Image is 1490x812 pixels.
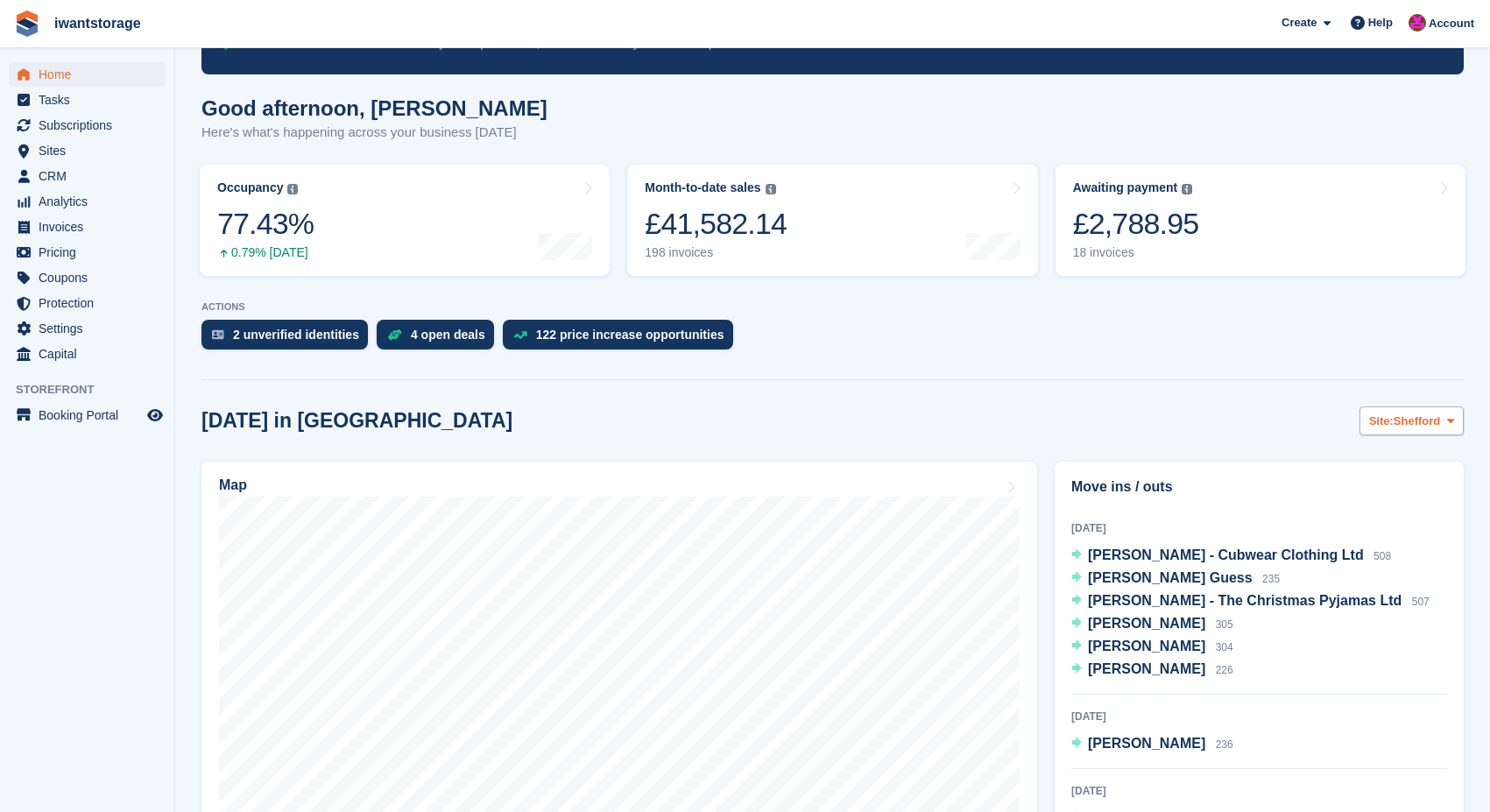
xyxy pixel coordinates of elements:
[39,62,144,87] span: Home
[1073,245,1199,260] div: 18 invoices
[39,240,144,265] span: Pricing
[645,245,787,260] div: 198 invoices
[1216,664,1233,676] span: 226
[39,291,144,315] span: Protection
[1071,477,1447,498] h2: Move ins / outs
[39,189,144,214] span: Analytics
[39,215,144,239] span: Invoices
[1216,738,1233,751] span: 236
[39,342,144,366] span: Capital
[16,381,174,399] span: Storefront
[145,405,166,426] a: Preview store
[1071,659,1233,681] a: [PERSON_NAME] 226
[39,265,144,290] span: Coupons
[201,123,547,143] p: Here's what's happening across your business [DATE]
[201,96,547,120] h1: Good afternoon, [PERSON_NAME]
[201,320,377,358] a: 2 unverified identities
[200,165,610,276] a: Occupancy 77.43% 0.79% [DATE]
[513,331,527,339] img: price_increase_opportunities-93ffe204e8149a01c8c9dc8f82e8f89637d9d84a8eef4429ea346261dce0b2c0.svg
[9,62,166,87] a: menu
[645,206,787,242] div: £41,582.14
[1088,639,1205,653] span: [PERSON_NAME]
[411,328,485,342] div: 4 open deals
[9,215,166,239] a: menu
[1182,184,1192,194] img: icon-info-grey-7440780725fd019a000dd9b08b2336e03edf1995a4989e88bcd33f0948082b44.svg
[766,184,776,194] img: icon-info-grey-7440780725fd019a000dd9b08b2336e03edf1995a4989e88bcd33f0948082b44.svg
[1071,545,1391,568] a: [PERSON_NAME] - Cubwear Clothing Ltd 508
[212,329,224,340] img: verify_identity-adf6edd0f0f0b5bbfe63781bf79b02c33cf7c696d77639b501bdc392416b5a36.svg
[1071,709,1447,724] div: [DATE]
[9,88,166,112] a: menu
[217,245,314,260] div: 0.79% [DATE]
[39,113,144,138] span: Subscriptions
[1071,636,1233,659] a: [PERSON_NAME] 304
[377,320,503,358] a: 4 open deals
[1368,14,1393,32] span: Help
[1282,14,1317,32] span: Create
[1359,406,1464,435] button: Site: Shefford
[1429,15,1474,32] span: Account
[9,342,166,366] a: menu
[1409,14,1426,32] img: Jonathan
[9,113,166,138] a: menu
[201,409,512,433] h2: [DATE] in [GEOGRAPHIC_DATA]
[1071,520,1447,536] div: [DATE]
[9,316,166,341] a: menu
[287,184,298,194] img: icon-info-grey-7440780725fd019a000dd9b08b2336e03edf1995a4989e88bcd33f0948082b44.svg
[1073,180,1178,195] div: Awaiting payment
[9,265,166,290] a: menu
[1373,550,1391,562] span: 508
[1088,661,1205,676] span: [PERSON_NAME]
[14,11,40,37] img: stora-icon-8386f47178a22dfd0bd8f6a31ec36ba5ce8667c1dd55bd0f319d3a0aa187defe.svg
[645,180,760,195] div: Month-to-date sales
[1071,733,1233,756] a: [PERSON_NAME] 236
[9,138,166,163] a: menu
[1216,641,1233,653] span: 304
[233,328,359,342] div: 2 unverified identities
[1088,736,1205,751] span: [PERSON_NAME]
[1088,593,1402,608] span: [PERSON_NAME] - The Christmas Pyjamas Ltd
[9,240,166,265] a: menu
[201,301,1464,313] p: ACTIONS
[47,9,148,38] a: iwantstorage
[1071,783,1447,799] div: [DATE]
[627,165,1037,276] a: Month-to-date sales £41,582.14 198 invoices
[1394,413,1440,430] span: Shefford
[217,206,314,242] div: 77.43%
[1071,613,1233,636] a: [PERSON_NAME] 305
[503,320,742,358] a: 122 price increase opportunities
[1088,570,1253,585] span: [PERSON_NAME] Guess
[39,164,144,188] span: CRM
[9,291,166,315] a: menu
[39,403,144,427] span: Booking Portal
[9,189,166,214] a: menu
[1071,590,1430,613] a: [PERSON_NAME] - The Christmas Pyjamas Ltd 507
[9,403,166,427] a: menu
[1216,618,1233,631] span: 305
[1088,616,1205,631] span: [PERSON_NAME]
[1412,596,1430,608] span: 507
[9,164,166,188] a: menu
[1056,165,1465,276] a: Awaiting payment £2,788.95 18 invoices
[1369,413,1394,430] span: Site:
[1088,547,1364,562] span: [PERSON_NAME] - Cubwear Clothing Ltd
[1071,568,1280,590] a: [PERSON_NAME] Guess 235
[1262,573,1280,585] span: 235
[219,477,247,493] h2: Map
[39,88,144,112] span: Tasks
[39,316,144,341] span: Settings
[387,328,402,341] img: deal-1b604bf984904fb50ccaf53a9ad4b4a5d6e5aea283cecdc64d6e3604feb123c2.svg
[217,180,283,195] div: Occupancy
[39,138,144,163] span: Sites
[536,328,724,342] div: 122 price increase opportunities
[1073,206,1199,242] div: £2,788.95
